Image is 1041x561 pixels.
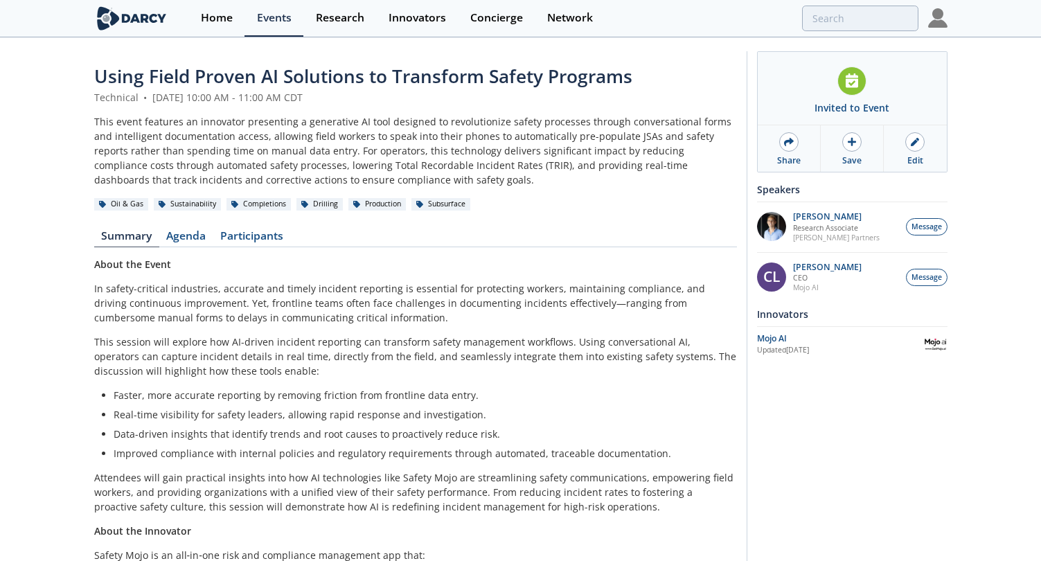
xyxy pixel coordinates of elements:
[296,198,344,211] div: Drilling
[114,446,727,461] li: Improved compliance with internal policies and regulatory requirements through automated, traceab...
[114,407,727,422] li: Real-time visibility for safety leaders, allowing rapid response and investigation.
[928,8,947,28] img: Profile
[907,154,923,167] div: Edit
[94,335,737,378] p: This session will explore how AI-driven incident reporting can transform safety management workfl...
[257,12,292,24] div: Events
[114,388,727,402] li: Faster, more accurate reporting by removing friction from frontline data entry.
[777,154,801,167] div: Share
[757,332,947,356] a: Mojo AI Updated[DATE] Mojo AI
[911,222,942,233] span: Message
[793,223,880,233] p: Research Associate
[757,262,786,292] div: CL
[757,332,923,345] div: Mojo AI
[547,12,593,24] div: Network
[94,64,632,89] span: Using Field Proven AI Solutions to Transform Safety Programs
[114,427,727,441] li: Data-driven insights that identify trends and root causes to proactively reduce risk.
[389,12,446,24] div: Innovators
[911,272,942,283] span: Message
[213,231,291,247] a: Participants
[94,6,170,30] img: logo-wide.svg
[983,506,1027,547] iframe: chat widget
[94,90,737,105] div: Technical [DATE] 10:00 AM - 11:00 AM CDT
[906,269,947,286] button: Message
[815,100,889,115] div: Invited to Event
[793,233,880,242] p: [PERSON_NAME] Partners
[94,231,159,247] a: Summary
[884,125,946,172] a: Edit
[226,198,292,211] div: Completions
[802,6,918,31] input: Advanced Search
[316,12,364,24] div: Research
[94,258,171,271] strong: About the Event
[923,332,947,356] img: Mojo AI
[757,302,947,326] div: Innovators
[757,345,923,356] div: Updated [DATE]
[411,198,471,211] div: Subsurface
[793,283,862,292] p: Mojo AI
[842,154,862,167] div: Save
[94,524,191,537] strong: About the Innovator
[154,198,222,211] div: Sustainability
[793,212,880,222] p: [PERSON_NAME]
[757,177,947,202] div: Speakers
[470,12,523,24] div: Concierge
[94,470,737,514] p: Attendees will gain practical insights into how AI technologies like Safety Mojo are streamlining...
[757,212,786,241] img: 1EXUV5ipS3aUf9wnAL7U
[201,12,233,24] div: Home
[159,231,213,247] a: Agenda
[141,91,150,104] span: •
[906,218,947,235] button: Message
[348,198,407,211] div: Production
[793,273,862,283] p: CEO
[94,281,737,325] p: In safety-critical industries, accurate and timely incident reporting is essential for protecting...
[793,262,862,272] p: [PERSON_NAME]
[94,198,149,211] div: Oil & Gas
[94,114,737,187] div: This event features an innovator presenting a generative AI tool designed to revolutionize safety...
